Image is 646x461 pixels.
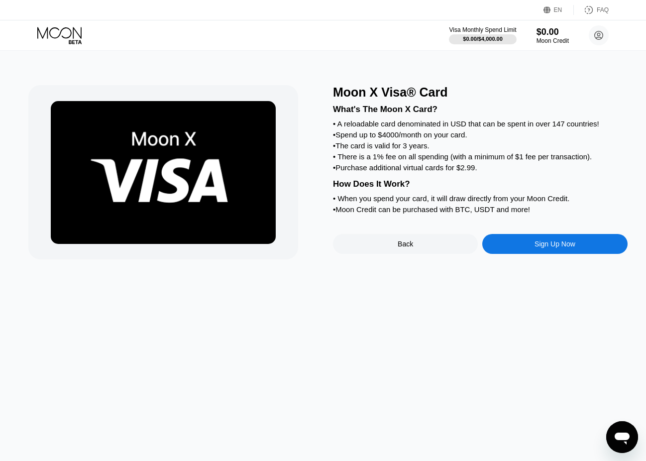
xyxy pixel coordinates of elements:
[537,27,569,44] div: $0.00Moon Credit
[333,194,628,203] div: • When you spend your card, it will draw directly from your Moon Credit.
[482,234,627,254] div: Sign Up Now
[543,5,574,15] div: EN
[449,26,516,44] div: Visa Monthly Spend Limit$0.00/$4,000.00
[333,152,628,161] div: • There is a 1% fee on all spending (with a minimum of $1 fee per transaction).
[333,234,478,254] div: Back
[574,5,609,15] div: FAQ
[333,163,628,172] div: • Purchase additional virtual cards for $2.99.
[597,6,609,13] div: FAQ
[398,240,413,248] div: Back
[333,119,628,128] div: • A reloadable card denominated in USD that can be spent in over 147 countries!
[333,105,628,115] div: What's The Moon X Card?
[333,85,628,100] div: Moon X Visa® Card
[333,205,628,214] div: • Moon Credit can be purchased with BTC, USDT and more!
[537,37,569,44] div: Moon Credit
[606,421,638,453] iframe: Przycisk umożliwiający otwarcie okna komunikatora
[333,130,628,139] div: • Spend up to $4000/month on your card.
[537,27,569,37] div: $0.00
[449,26,516,33] div: Visa Monthly Spend Limit
[463,36,503,42] div: $0.00 / $4,000.00
[535,240,575,248] div: Sign Up Now
[333,141,628,150] div: • The card is valid for 3 years.
[554,6,562,13] div: EN
[333,179,628,189] div: How Does It Work?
